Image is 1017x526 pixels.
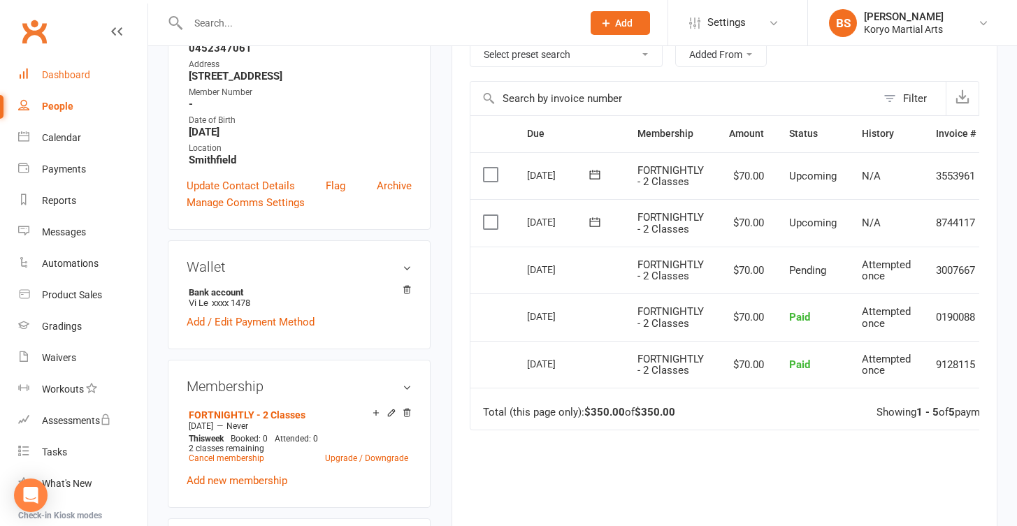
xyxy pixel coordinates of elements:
[42,415,111,426] div: Assessments
[864,10,944,23] div: [PERSON_NAME]
[877,407,1000,418] div: Showing of payments
[923,341,988,388] td: 9128115
[187,285,412,310] li: Vi Le
[637,211,704,235] span: FORTNIGHTLY - 2 Classes
[42,289,102,300] div: Product Sales
[862,170,881,182] span: N/A
[231,434,268,444] span: Booked: 0
[189,42,412,54] strong: 0452347061
[849,116,923,152] th: History
[949,406,955,418] strong: 5
[42,69,90,80] div: Dashboard
[18,342,147,374] a: Waivers
[675,42,767,67] button: Added From
[637,305,704,330] span: FORTNIGHTLY - 2 Classes
[326,177,345,194] a: Flag
[18,122,147,154] a: Calendar
[189,287,405,298] strong: Bank account
[625,116,716,152] th: Membership
[377,177,412,194] a: Archive
[42,352,76,363] div: Waivers
[42,226,86,238] div: Messages
[189,142,412,155] div: Location
[325,453,408,463] a: Upgrade / Downgrade
[789,264,826,277] span: Pending
[923,199,988,247] td: 8744117
[483,407,675,418] div: Total (this page only): of
[17,14,52,49] a: Clubworx
[637,353,704,377] span: FORTNIGHTLY - 2 Classes
[42,195,76,206] div: Reports
[789,358,810,371] span: Paid
[862,217,881,229] span: N/A
[42,321,82,332] div: Gradings
[189,421,213,431] span: [DATE]
[18,248,147,279] a: Automations
[187,177,295,194] a: Update Contact Details
[527,258,591,280] div: [DATE]
[591,11,650,35] button: Add
[189,444,264,453] span: 2 classes remaining
[18,437,147,468] a: Tasks
[527,211,591,233] div: [DATE]
[18,374,147,405] a: Workouts
[189,114,412,127] div: Date of Birth
[470,82,877,115] input: Search by invoice number
[923,116,988,152] th: Invoice #
[189,126,412,138] strong: [DATE]
[189,98,412,110] strong: -
[42,446,67,458] div: Tasks
[189,154,412,166] strong: Smithfield
[187,379,412,394] h3: Membership
[527,305,591,327] div: [DATE]
[18,59,147,91] a: Dashboard
[903,90,927,107] div: Filter
[862,305,911,330] span: Attempted once
[637,164,704,189] span: FORTNIGHTLY - 2 Classes
[42,383,84,395] div: Workouts
[862,353,911,377] span: Attempted once
[185,421,412,432] div: —
[635,406,675,418] strong: $350.00
[716,152,777,200] td: $70.00
[864,23,944,36] div: Koryo Martial Arts
[584,406,625,418] strong: $350.00
[187,194,305,211] a: Manage Comms Settings
[187,259,412,275] h3: Wallet
[18,311,147,342] a: Gradings
[189,453,264,463] a: Cancel membership
[14,478,48,512] div: Open Intercom Messenger
[42,101,73,112] div: People
[42,163,86,175] div: Payments
[18,154,147,185] a: Payments
[18,91,147,122] a: People
[777,116,849,152] th: Status
[189,434,205,444] span: This
[189,70,412,82] strong: [STREET_ADDRESS]
[923,247,988,294] td: 3007667
[916,406,939,418] strong: 1 - 5
[187,314,315,330] a: Add / Edit Payment Method
[923,152,988,200] td: 3553961
[789,170,837,182] span: Upcoming
[862,258,911,283] span: Attempted once
[789,311,810,323] span: Paid
[615,17,633,29] span: Add
[275,434,318,444] span: Attended: 0
[716,341,777,388] td: $70.00
[18,468,147,499] a: What's New
[187,474,287,487] a: Add new membership
[42,478,92,489] div: What's New
[514,116,625,152] th: Due
[789,217,837,229] span: Upcoming
[716,116,777,152] th: Amount
[189,86,412,99] div: Member Number
[189,409,305,421] a: FORTNIGHTLY - 2 Classes
[185,434,227,444] div: week
[637,258,704,283] span: FORTNIGHTLY - 2 Classes
[18,405,147,437] a: Assessments
[189,58,412,71] div: Address
[716,293,777,341] td: $70.00
[212,298,250,308] span: xxxx 1478
[923,293,988,341] td: 0190088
